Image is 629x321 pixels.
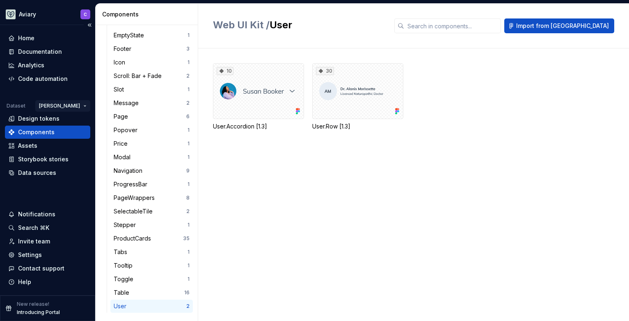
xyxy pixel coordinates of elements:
div: Table [114,289,133,297]
div: PageWrappers [114,194,158,202]
div: 2 [186,73,190,79]
a: Page6 [110,110,193,123]
a: Settings [5,248,90,261]
div: 9 [186,167,190,174]
div: 1 [188,59,190,66]
div: 1 [188,32,190,39]
div: 3 [186,46,190,52]
div: Design tokens [18,115,59,123]
div: Page [114,112,131,121]
button: Import from [GEOGRAPHIC_DATA] [504,18,614,33]
div: User [114,302,130,310]
button: Contact support [5,262,90,275]
div: 1 [188,154,190,160]
div: Aviary [19,10,36,18]
div: 1 [188,127,190,133]
div: Code automation [18,75,68,83]
p: New release! [17,301,49,307]
div: Icon [114,58,128,66]
button: Help [5,275,90,289]
div: Components [18,128,55,136]
button: Notifications [5,208,90,221]
a: Data sources [5,166,90,179]
div: Popover [114,126,141,134]
a: Storybook stories [5,153,90,166]
button: Collapse sidebar [84,19,95,31]
a: Assets [5,139,90,152]
a: Tabs1 [110,245,193,259]
div: 10User.Accordion [1.3] [213,63,304,131]
div: Notifications [18,210,55,218]
div: 30 [316,67,334,75]
div: ProgressBar [114,180,151,188]
div: Analytics [18,61,44,69]
a: Analytics [5,59,90,72]
a: Popover1 [110,124,193,137]
div: Price [114,140,131,148]
div: Stepper [114,221,139,229]
a: Message2 [110,96,193,110]
div: Components [102,10,194,18]
span: Web UI Kit / [213,19,270,31]
div: Footer [114,45,135,53]
a: Toggle1 [110,273,193,286]
div: 6 [186,113,190,120]
div: 35 [183,235,190,242]
div: Modal [114,153,134,161]
a: Code automation [5,72,90,85]
div: 1 [188,86,190,93]
div: 1 [188,140,190,147]
a: SelectableTile2 [110,205,193,218]
div: 8 [186,195,190,201]
a: Price1 [110,137,193,150]
a: PageWrappers8 [110,191,193,204]
div: Tooltip [114,261,136,270]
h2: User [213,18,384,32]
a: Home [5,32,90,45]
div: 1 [188,262,190,269]
div: Slot [114,85,127,94]
a: EmptyState1 [110,29,193,42]
a: Navigation9 [110,164,193,177]
div: Message [114,99,142,107]
a: ProgressBar1 [110,178,193,191]
span: [PERSON_NAME] [39,103,80,109]
div: 1 [188,276,190,282]
div: Home [18,34,34,42]
a: ProductCards35 [110,232,193,245]
a: Icon1 [110,56,193,69]
a: Design tokens [5,112,90,125]
div: 2 [186,100,190,106]
div: Scroll: Bar + Fade [114,72,165,80]
a: Invite team [5,235,90,248]
a: Stepper1 [110,218,193,232]
div: Invite team [18,237,50,245]
button: Search ⌘K [5,221,90,234]
div: SelectableTile [114,207,156,216]
div: 16 [184,289,190,296]
div: Documentation [18,48,62,56]
div: Dataset [7,103,25,109]
div: Data sources [18,169,56,177]
a: Slot1 [110,83,193,96]
div: Settings [18,251,42,259]
div: C [84,11,87,18]
div: 1 [188,249,190,255]
div: User.Row [1.3] [312,122,403,131]
button: AviaryC [2,5,94,23]
a: Modal1 [110,151,193,164]
button: [PERSON_NAME] [35,100,90,112]
a: Table16 [110,286,193,299]
div: Contact support [18,264,64,273]
div: 1 [188,222,190,228]
div: 2 [186,303,190,310]
a: User2 [110,300,193,313]
div: Storybook stories [18,155,69,163]
a: Documentation [5,45,90,58]
div: Search ⌘K [18,224,49,232]
div: Toggle [114,275,137,283]
p: Introducing Portal [17,309,60,316]
a: Components [5,126,90,139]
a: Tooltip1 [110,259,193,272]
div: 30User.Row [1.3] [312,63,403,131]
